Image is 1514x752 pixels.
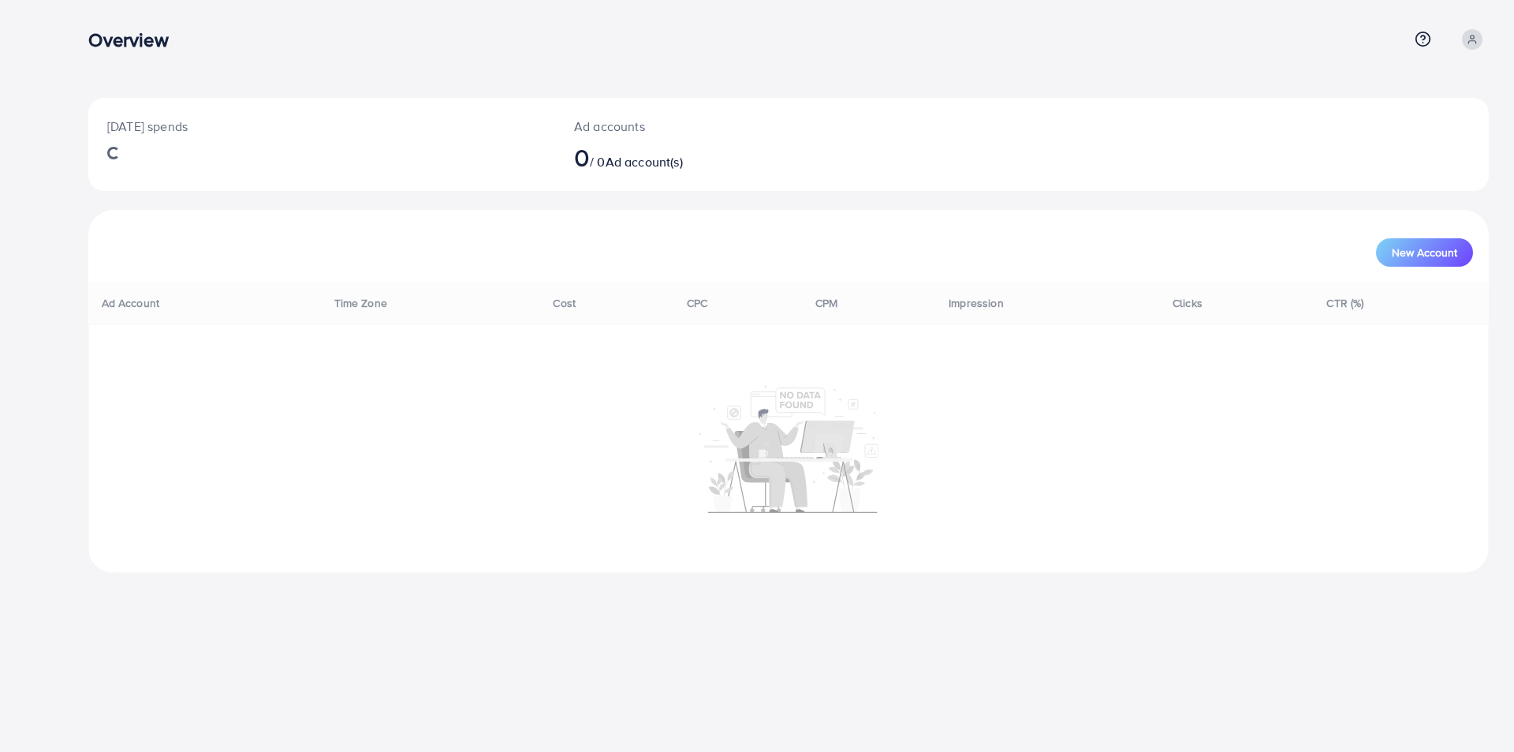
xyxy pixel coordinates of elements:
span: New Account [1392,247,1457,258]
h2: / 0 [574,142,886,172]
p: Ad accounts [574,117,886,136]
button: New Account [1376,238,1473,267]
h3: Overview [88,28,181,51]
span: 0 [574,139,590,175]
p: [DATE] spends [107,117,536,136]
span: Ad account(s) [606,153,683,170]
